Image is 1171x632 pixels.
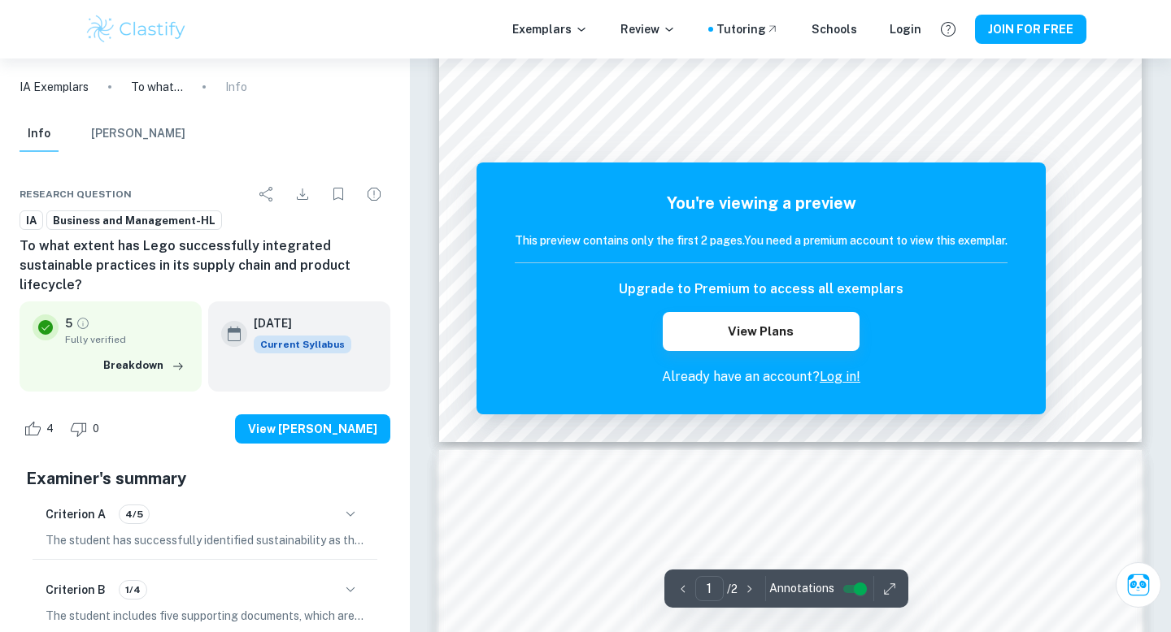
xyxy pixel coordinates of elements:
[76,316,90,331] a: Grade fully verified
[663,312,860,351] button: View Plans
[46,607,364,625] p: The student includes five supporting documents, which are contemporary and published within a max...
[235,414,390,444] button: View [PERSON_NAME]
[322,178,355,210] div: Bookmark
[975,15,1086,44] button: JOIN FOR FREE
[820,369,860,384] a: Log in!
[26,466,384,491] h5: Examiner's summary
[47,213,221,229] span: Business and Management-HL
[250,178,283,210] div: Share
[515,367,1008,387] p: Already have an account?
[120,582,146,597] span: 1/4
[225,78,247,96] p: Info
[20,213,42,229] span: IA
[254,335,351,353] div: This exemplar is based on the current syllabus. Feel free to refer to it for inspiration/ideas wh...
[20,416,63,442] div: Like
[727,580,738,598] p: / 2
[620,20,676,38] p: Review
[46,581,106,599] h6: Criterion B
[85,13,188,45] img: Clastify logo
[619,279,903,299] h6: Upgrade to Premium to access all exemplars
[46,210,222,231] a: Business and Management-HL
[769,580,834,597] span: Annotations
[254,335,351,353] span: Current Syllabus
[515,191,1008,215] h5: You're viewing a preview
[91,116,185,152] button: [PERSON_NAME]
[1116,562,1161,608] button: Ask Clai
[120,507,149,522] span: 4/5
[286,178,319,210] div: Download
[20,187,132,201] span: Research question
[37,421,63,437] span: 4
[46,531,364,549] p: The student has successfully identified sustainability as the key concept in the Internal Assessm...
[84,421,108,437] span: 0
[934,15,962,43] button: Help and Feedback
[20,78,89,96] a: IA Exemplars
[254,314,338,332] h6: [DATE]
[20,236,390,295] h6: To what extent has Lego successfully integrated sustainable practices in its supply chain and pro...
[65,332,189,347] span: Fully verified
[512,20,588,38] p: Exemplars
[131,78,183,96] p: To what extent has Lego successfully integrated sustainable practices in its supply chain and pro...
[716,20,779,38] a: Tutoring
[890,20,921,38] a: Login
[66,416,108,442] div: Dislike
[99,353,189,378] button: Breakdown
[20,210,43,231] a: IA
[812,20,857,38] a: Schools
[515,232,1008,249] h6: This preview contains only the first 2 pages. You need a premium account to view this exemplar.
[46,505,106,523] h6: Criterion A
[358,178,390,210] div: Report issue
[20,116,59,152] button: Info
[65,314,72,332] p: 5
